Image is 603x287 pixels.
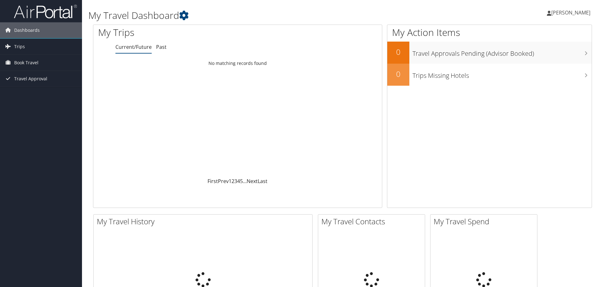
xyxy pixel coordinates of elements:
a: 0Trips Missing Hotels [387,64,592,86]
td: No matching records found [93,58,382,69]
a: Past [156,43,167,50]
a: 4 [237,178,240,185]
a: 0Travel Approvals Pending (Advisor Booked) [387,42,592,64]
a: 1 [229,178,231,185]
span: … [243,178,247,185]
h3: Trips Missing Hotels [413,68,592,80]
span: [PERSON_NAME] [551,9,590,16]
h1: My Travel Dashboard [88,9,427,22]
a: First [208,178,218,185]
span: Book Travel [14,55,38,71]
span: Dashboards [14,22,40,38]
a: [PERSON_NAME] [547,3,597,22]
h2: My Travel Spend [434,216,537,227]
h2: My Travel History [97,216,312,227]
a: Prev [218,178,229,185]
a: 2 [231,178,234,185]
a: Last [258,178,267,185]
a: 5 [240,178,243,185]
a: 3 [234,178,237,185]
h2: 0 [387,47,409,57]
span: Trips [14,39,25,55]
h2: My Travel Contacts [321,216,425,227]
h1: My Action Items [387,26,592,39]
span: Travel Approval [14,71,47,87]
h1: My Trips [98,26,257,39]
h3: Travel Approvals Pending (Advisor Booked) [413,46,592,58]
a: Current/Future [115,43,152,50]
h2: 0 [387,69,409,79]
a: Next [247,178,258,185]
img: airportal-logo.png [14,4,77,19]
